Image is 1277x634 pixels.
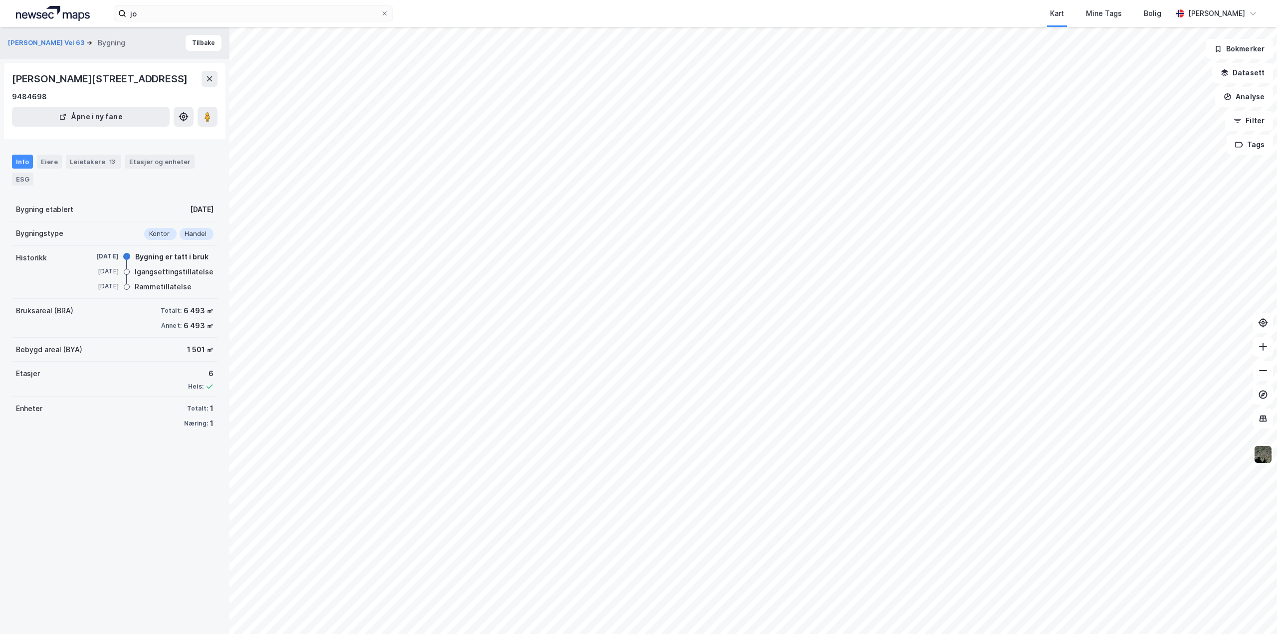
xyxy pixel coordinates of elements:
[1225,111,1273,131] button: Filter
[187,405,208,413] div: Totalt:
[12,71,190,87] div: [PERSON_NAME][STREET_ADDRESS]
[16,368,40,380] div: Etasjer
[187,344,213,356] div: 1 501 ㎡
[1215,87,1273,107] button: Analyse
[79,267,119,276] div: [DATE]
[126,6,381,21] input: Søk på adresse, matrikkel, gårdeiere, leietakere eller personer
[135,281,192,293] div: Rammetillatelse
[1227,135,1273,155] button: Tags
[161,307,182,315] div: Totalt:
[12,107,170,127] button: Åpne i ny fane
[210,403,213,415] div: 1
[1050,7,1064,19] div: Kart
[79,282,119,291] div: [DATE]
[16,6,90,21] img: logo.a4113a55bc3d86da70a041830d287a7e.svg
[135,251,209,263] div: Bygning er tatt i bruk
[190,204,213,215] div: [DATE]
[1212,63,1273,83] button: Datasett
[16,403,42,415] div: Enheter
[1227,586,1277,634] iframe: Chat Widget
[16,344,82,356] div: Bebygd areal (BYA)
[135,266,213,278] div: Igangsettingstillatelse
[210,418,213,429] div: 1
[79,252,119,261] div: [DATE]
[188,383,204,391] div: Heis:
[129,157,191,166] div: Etasjer og enheter
[98,37,125,49] div: Bygning
[16,204,73,215] div: Bygning etablert
[1254,445,1273,464] img: 9k=
[1188,7,1245,19] div: [PERSON_NAME]
[12,91,47,103] div: 9484698
[1144,7,1161,19] div: Bolig
[66,155,121,169] div: Leietakere
[8,38,86,48] button: [PERSON_NAME] Vei 63
[37,155,62,169] div: Eiere
[161,322,182,330] div: Annet:
[12,173,33,186] div: ESG
[16,252,47,264] div: Historikk
[16,305,73,317] div: Bruksareal (BRA)
[16,227,63,239] div: Bygningstype
[188,368,213,380] div: 6
[184,420,208,427] div: Næring:
[12,155,33,169] div: Info
[184,305,213,317] div: 6 493 ㎡
[107,157,117,167] div: 13
[1206,39,1273,59] button: Bokmerker
[184,320,213,332] div: 6 493 ㎡
[1086,7,1122,19] div: Mine Tags
[186,35,221,51] button: Tilbake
